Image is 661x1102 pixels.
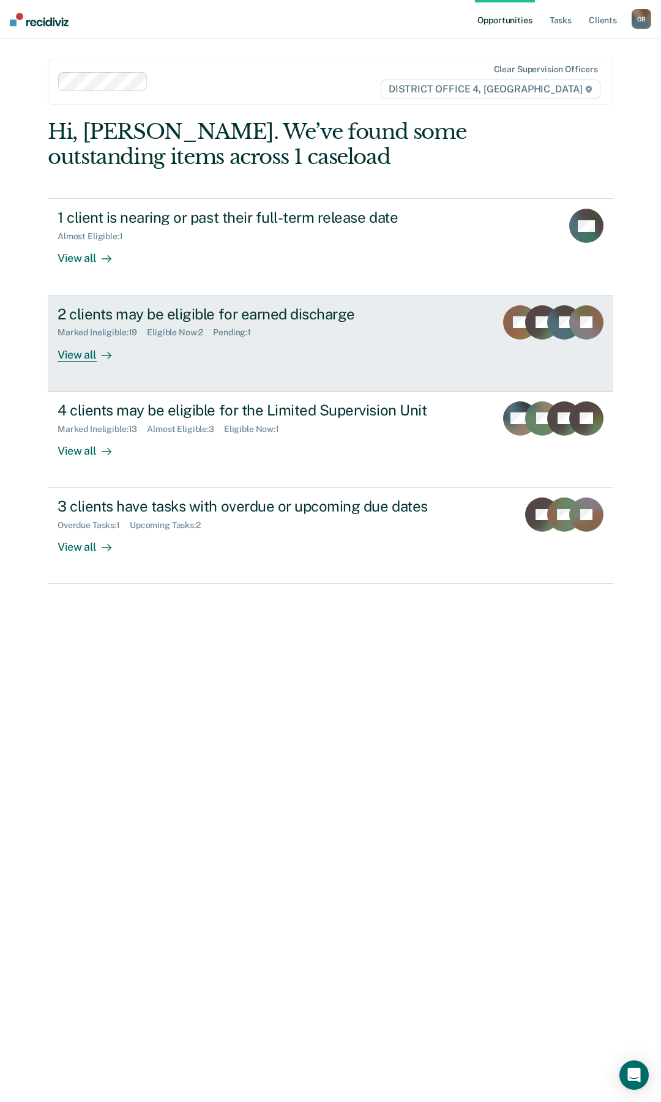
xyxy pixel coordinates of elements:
[147,424,224,434] div: Almost Eligible : 3
[213,327,261,338] div: Pending : 1
[58,242,126,266] div: View all
[48,392,613,488] a: 4 clients may be eligible for the Limited Supervision UnitMarked Ineligible:13Almost Eligible:3El...
[494,64,598,75] div: Clear supervision officers
[58,231,133,242] div: Almost Eligible : 1
[58,209,487,226] div: 1 client is nearing or past their full-term release date
[58,401,486,419] div: 4 clients may be eligible for the Limited Supervision Unit
[48,488,613,584] a: 3 clients have tasks with overdue or upcoming due datesOverdue Tasks:1Upcoming Tasks:2View all
[58,338,126,362] div: View all
[58,497,487,515] div: 3 clients have tasks with overdue or upcoming due dates
[147,327,213,338] div: Eligible Now : 2
[130,520,211,531] div: Upcoming Tasks : 2
[58,305,486,323] div: 2 clients may be eligible for earned discharge
[632,9,651,29] div: O B
[48,119,500,169] div: Hi, [PERSON_NAME]. We’ve found some outstanding items across 1 caseload
[10,13,69,26] img: Recidiviz
[224,424,289,434] div: Eligible Now : 1
[48,296,613,392] a: 2 clients may be eligible for earned dischargeMarked Ineligible:19Eligible Now:2Pending:1View all
[58,520,130,531] div: Overdue Tasks : 1
[381,80,600,99] span: DISTRICT OFFICE 4, [GEOGRAPHIC_DATA]
[58,424,147,434] div: Marked Ineligible : 13
[48,198,613,295] a: 1 client is nearing or past their full-term release dateAlmost Eligible:1View all
[58,434,126,458] div: View all
[58,327,147,338] div: Marked Ineligible : 19
[632,9,651,29] button: OB
[619,1060,649,1090] div: Open Intercom Messenger
[58,531,126,554] div: View all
